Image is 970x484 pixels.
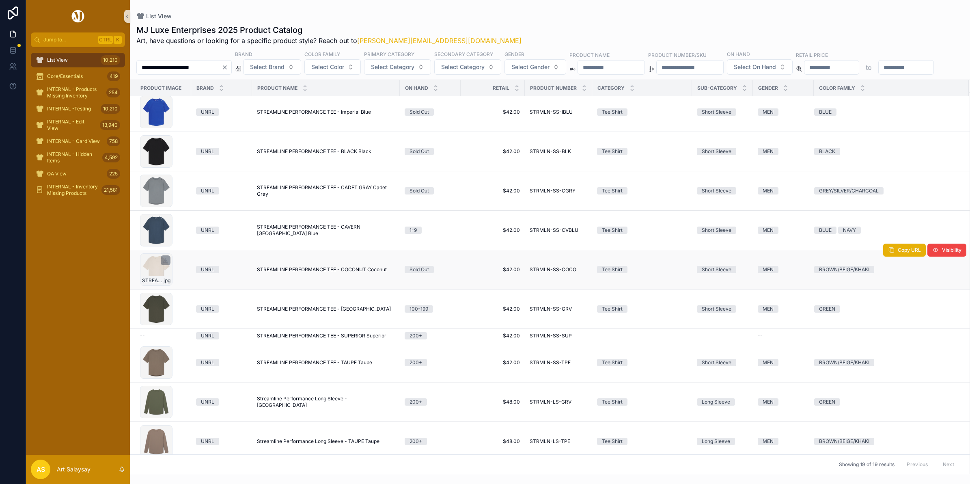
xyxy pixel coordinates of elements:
span: STRMLN-LS-GRV [530,399,571,405]
a: UNRL [196,305,247,313]
a: STREAMLINE PERFORMANCE TEE - [GEOGRAPHIC_DATA] [257,306,395,312]
a: BLACK [814,148,959,155]
a: -- [140,333,186,339]
span: $42.00 [466,306,520,312]
div: MEN [763,359,774,366]
a: INTERNAL -Testing10,210 [31,102,125,116]
a: UNRL [196,227,247,234]
span: $48.00 [466,399,520,405]
a: Short Sleeve [697,359,748,366]
span: QA View [47,171,67,177]
span: STREAMLINE PERFORMANCE TEE - CADET GRAY Cadet Gray [257,184,395,197]
a: Tee Shirt [597,266,687,273]
img: App logo [70,10,86,23]
span: $42.00 [466,188,520,194]
a: $42.00 [466,359,520,366]
div: Tee Shirt [602,398,623,406]
span: STRMLN-SS-CGRY [530,188,576,194]
a: MEN [758,148,809,155]
div: MEN [763,305,774,313]
a: MEN [758,266,809,273]
span: INTERNAL - Hidden Items [47,151,99,164]
span: List View [47,57,68,63]
span: STREAMLINE PERFORMANCE TEE - CAVERN [GEOGRAPHIC_DATA] Blue [257,224,395,237]
div: UNRL [201,438,214,445]
a: Short Sleeve [697,148,748,155]
a: UNRL [196,398,247,406]
div: 10,210 [101,104,120,114]
a: STREAMLINE PERFORMANCE TEE - BLACK Black [257,148,395,155]
span: STREAMLINE PERFORMANCE TEE - Imperial Blue [257,109,371,115]
span: Art, have questions or looking for a specific product style? Reach out to [136,36,522,45]
label: Gender [504,50,524,58]
span: INTERNAL -Testing [47,106,91,112]
span: K [114,37,121,43]
span: Showing 19 of 19 results [839,461,895,468]
div: 254 [106,88,120,97]
div: 200+ [410,438,422,445]
span: Streamline Performance Long Sleeve - [GEOGRAPHIC_DATA] [257,395,395,408]
a: MEN [758,305,809,313]
div: 21,581 [101,185,120,195]
span: Gender [758,85,778,91]
span: Select On Hand [734,63,776,71]
div: MEN [763,227,774,234]
div: 419 [107,71,120,81]
span: Select Color [311,63,344,71]
div: MEN [763,108,774,116]
a: MEN [758,438,809,445]
div: Short Sleeve [702,359,731,366]
span: STRMLN-SS-CVBLU [530,227,578,233]
a: Short Sleeve [697,108,748,116]
p: to [866,63,872,72]
a: STRMLN-SS-GRV [530,306,587,312]
div: Sold Out [410,266,429,273]
a: Short Sleeve [697,227,748,234]
span: STRMLN-LS-TPE [530,438,570,445]
a: 200+ [405,438,456,445]
div: BROWN/BEIGE/KHAKI [819,438,869,445]
span: Streamline Performance Long Sleeve - TAUPE Taupe [257,438,379,445]
a: Sold Out [405,108,456,116]
span: -- [758,333,763,339]
a: Tee Shirt [597,359,687,366]
span: Ctrl [98,36,113,44]
a: 200+ [405,332,456,339]
a: UNRL [196,148,247,155]
label: Secondary Category [434,50,493,58]
div: GREEN [819,398,835,406]
a: STRMLN-LS-GRV [530,399,587,405]
label: Color Family [304,50,340,58]
div: MEN [763,148,774,155]
a: GREEN [814,305,959,313]
div: BLUE [819,227,832,234]
a: List View10,210 [31,53,125,67]
a: $48.00 [466,438,520,445]
div: UNRL [201,332,214,339]
div: 13,940 [100,120,120,130]
div: 10,210 [101,55,120,65]
button: Select Button [364,59,431,75]
a: UNRL [196,332,247,339]
span: Select Brand [250,63,285,71]
a: -- [758,333,809,339]
a: STREAMLINE-PERFORMANCE-TEE---COCONUT---SHOT-1.jpg [140,253,186,286]
a: Long Sleeve [697,398,748,406]
a: MEN [758,359,809,366]
h1: MJ Luxe Enterprises 2025 Product Catalog [136,24,522,36]
div: MEN [763,187,774,194]
div: Tee Shirt [602,227,623,234]
div: Tee Shirt [602,148,623,155]
a: Short Sleeve [697,266,748,273]
span: Visibility [942,247,961,253]
span: -- [140,333,145,339]
div: Tee Shirt [602,359,623,366]
a: STREAMLINE PERFORMANCE TEE - COCONUT Coconut [257,266,395,273]
a: 200+ [405,359,456,366]
a: INTERNAL - Card View758 [31,134,125,149]
a: [PERSON_NAME][EMAIL_ADDRESS][DOMAIN_NAME] [357,37,522,45]
a: STRMLN-SS-IBLU [530,109,587,115]
div: NAVY [843,227,856,234]
div: Short Sleeve [702,108,731,116]
a: BROWN/BEIGE/KHAKI [814,359,959,366]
